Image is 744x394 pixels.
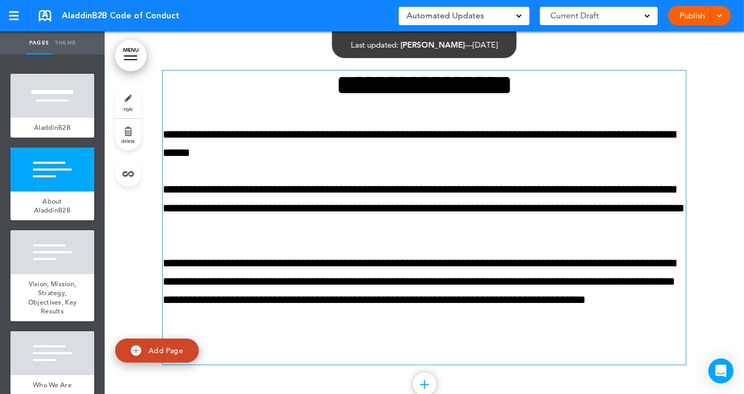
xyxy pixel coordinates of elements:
a: Pages [26,31,52,54]
span: Vision, Mission, Strategy, Objectives, Key Results [28,279,77,316]
a: Theme [52,31,78,54]
a: Publish [676,6,709,26]
span: Add Page [149,346,183,355]
span: Last updated: [351,40,399,50]
span: Automated Updates [407,8,484,23]
span: Who We Are [33,380,72,389]
a: delete [115,119,141,150]
a: Vision, Mission, Strategy, Objectives, Key Results [10,274,94,321]
span: AladdinB2B Code of Conduct [62,10,179,21]
a: AladdinB2B [10,118,94,138]
span: delete [121,138,135,144]
div: Open Intercom Messenger [708,358,734,384]
span: style [123,106,133,112]
span: About AladdinB2B [34,197,71,215]
img: add.svg [131,345,141,356]
a: About AladdinB2B [10,192,94,220]
div: — [351,41,498,49]
span: [DATE] [473,40,498,50]
a: style [115,87,141,118]
span: Current Draft [550,8,599,23]
a: MENU [115,40,146,71]
a: Add Page [115,339,199,363]
span: AladdinB2B [34,123,71,132]
span: [PERSON_NAME] [401,40,465,50]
